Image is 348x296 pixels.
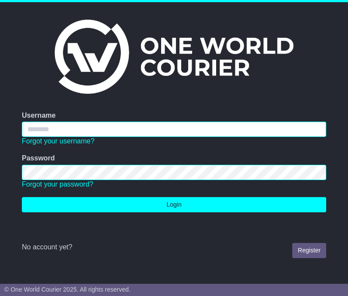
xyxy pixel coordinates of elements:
[22,243,326,251] div: No account yet?
[22,154,55,162] label: Password
[55,20,293,94] img: One World
[22,197,326,212] button: Login
[4,286,131,293] span: © One World Courier 2025. All rights reserved.
[22,137,94,145] a: Forgot your username?
[22,111,55,119] label: Username
[22,180,93,188] a: Forgot your password?
[292,243,326,258] a: Register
